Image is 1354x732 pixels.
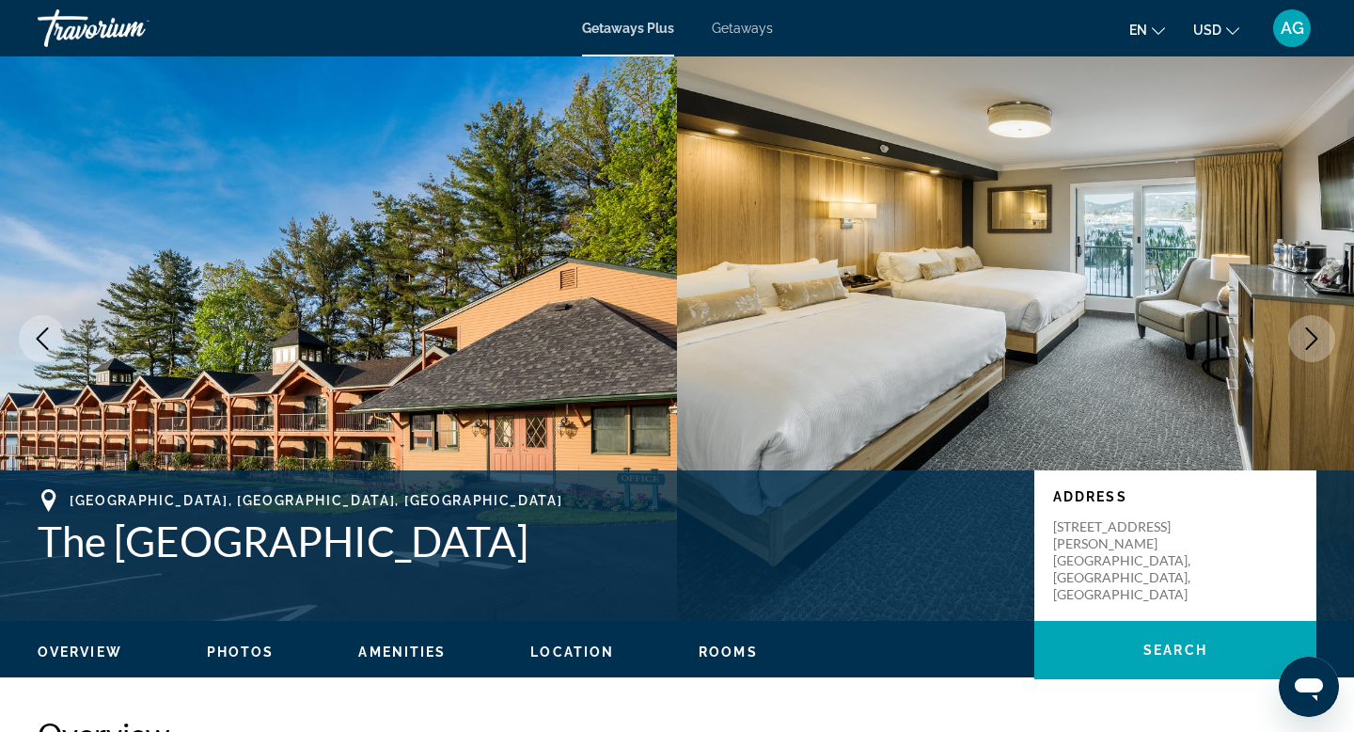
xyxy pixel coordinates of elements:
[1053,489,1298,504] p: Address
[1193,23,1221,38] span: USD
[1143,643,1207,658] span: Search
[1053,518,1204,603] p: [STREET_ADDRESS][PERSON_NAME] [GEOGRAPHIC_DATA], [GEOGRAPHIC_DATA], [GEOGRAPHIC_DATA]
[70,493,562,508] span: [GEOGRAPHIC_DATA], [GEOGRAPHIC_DATA], [GEOGRAPHIC_DATA]
[530,644,614,660] button: Location
[699,644,758,660] button: Rooms
[358,644,446,660] span: Amenities
[19,315,66,362] button: Previous image
[1034,621,1316,679] button: Search
[1281,19,1304,38] span: AG
[712,21,773,36] a: Getaways
[1193,16,1239,43] button: Change currency
[207,644,275,660] button: Photos
[1267,8,1316,48] button: User Menu
[1279,657,1339,717] iframe: Button to launch messaging window
[1129,23,1147,38] span: en
[38,644,122,660] button: Overview
[207,644,275,660] span: Photos
[38,517,1015,565] h1: The [GEOGRAPHIC_DATA]
[530,644,614,660] span: Location
[38,644,122,660] span: Overview
[699,644,758,660] span: Rooms
[38,4,226,53] a: Travorium
[1288,315,1335,362] button: Next image
[582,21,674,36] a: Getaways Plus
[358,644,446,660] button: Amenities
[1129,16,1165,43] button: Change language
